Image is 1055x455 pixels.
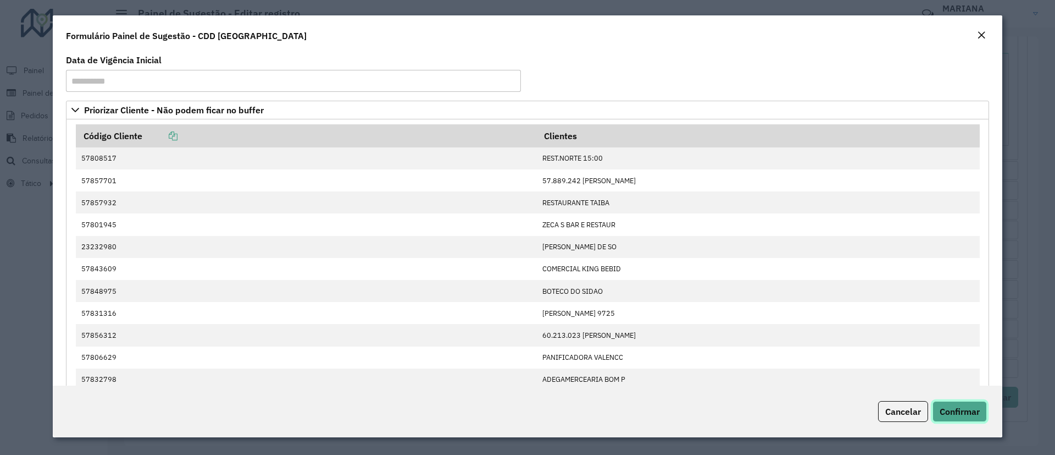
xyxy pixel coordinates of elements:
td: [PERSON_NAME] 9725 [537,302,980,324]
span: Priorizar Cliente - Não podem ficar no buffer [84,106,264,114]
th: Clientes [537,124,980,147]
td: 57843609 [76,258,537,280]
button: Close [974,29,989,43]
em: Fechar [977,31,986,40]
td: COMERCIAL KING BEBID [537,258,980,280]
td: RESTAURANTE TAIBA [537,191,980,213]
td: ZECA S BAR E RESTAUR [537,213,980,235]
span: Confirmar [940,406,980,417]
td: 57857932 [76,191,537,213]
td: 57848975 [76,280,537,302]
td: 57.889.242 [PERSON_NAME] [537,169,980,191]
td: 57856312 [76,324,537,346]
span: Cancelar [885,406,921,417]
td: 57801945 [76,213,537,235]
td: 57808517 [76,147,537,169]
td: 57857701 [76,169,537,191]
label: Data de Vigência Inicial [66,53,162,67]
td: 57806629 [76,347,537,369]
td: BOTECO DO SIDAO [537,280,980,302]
button: Confirmar [932,401,987,422]
td: 57832798 [76,369,537,391]
th: Código Cliente [76,124,537,147]
td: [PERSON_NAME] DE SO [537,236,980,258]
a: Priorizar Cliente - Não podem ficar no buffer [66,101,989,119]
a: Copiar [142,130,177,141]
button: Cancelar [878,401,928,422]
td: 23232980 [76,236,537,258]
td: PANIFICADORA VALENCC [537,347,980,369]
td: 60.213.023 [PERSON_NAME] [537,324,980,346]
td: ADEGAMERCEARIA BOM P [537,369,980,391]
td: REST.NORTE 15:00 [537,147,980,169]
h4: Formulário Painel de Sugestão - CDD [GEOGRAPHIC_DATA] [66,29,307,42]
td: 57831316 [76,302,537,324]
